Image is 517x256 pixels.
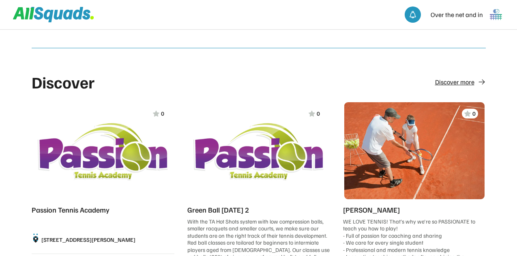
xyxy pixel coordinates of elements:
div: Green Ball [DATE] 2 [187,205,330,215]
div: 0 [317,110,320,117]
img: 1000005499.png [488,6,504,23]
img: bell-03%20%281%29.svg [409,11,417,19]
div: Passion Tennis Academy [32,205,174,215]
div: [PERSON_NAME] [343,205,486,215]
div: 0 [472,110,476,117]
div: Discover [32,73,95,91]
div: 0 [161,110,164,117]
div: Over the net and in [431,10,483,19]
div: [STREET_ADDRESS][PERSON_NAME] [41,235,135,244]
div: Discover more [435,77,474,87]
